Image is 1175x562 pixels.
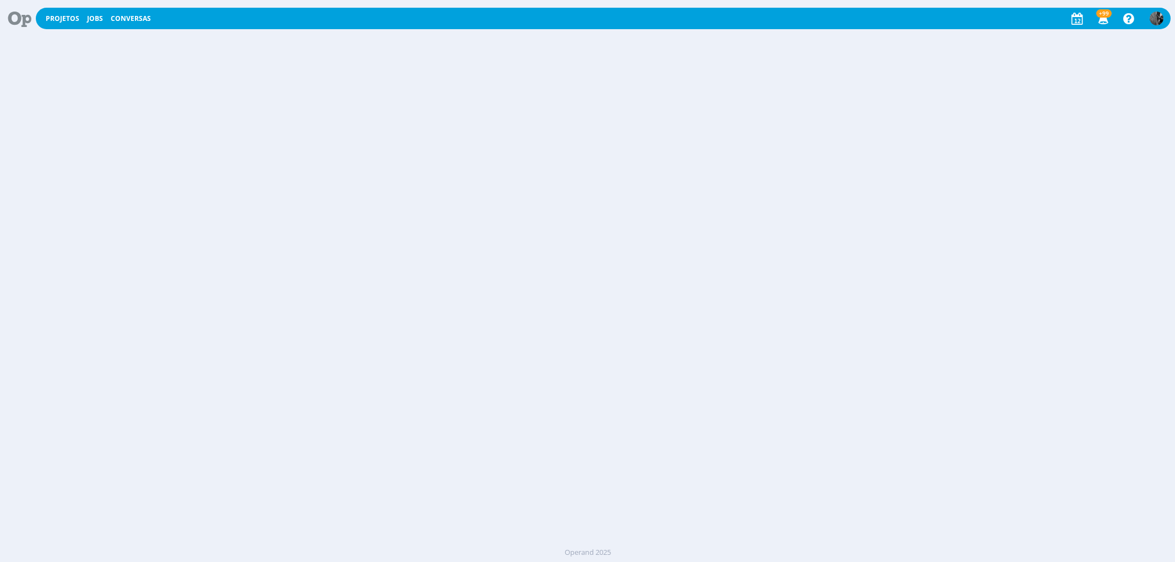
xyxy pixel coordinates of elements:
[1096,9,1112,18] span: +99
[42,14,83,23] button: Projetos
[111,14,151,23] a: Conversas
[46,14,79,23] a: Projetos
[1150,12,1163,25] img: P
[84,14,106,23] button: Jobs
[1091,9,1114,29] button: +99
[87,14,103,23] a: Jobs
[1149,9,1164,28] button: P
[107,14,154,23] button: Conversas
